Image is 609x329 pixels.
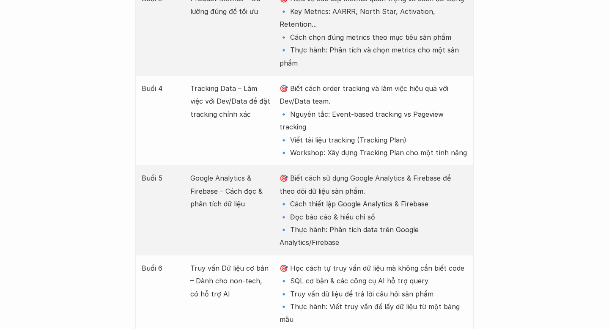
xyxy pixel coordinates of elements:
[142,262,182,274] p: Buổi 6
[280,82,467,159] p: 🎯 Biết cách order tracking và làm việc hiệu quả với Dev/Data team. 🔹 Nguyên tắc: Event-based trac...
[280,172,467,249] p: 🎯 Biết cách sử dụng Google Analytics & Firebase để theo dõi dữ liệu sản phẩm. 🔹 Cách thiết lập Go...
[190,172,271,210] p: Google Analytics & Firebase – Cách đọc & phân tích dữ liệu
[142,172,182,184] p: Buổi 5
[280,262,467,326] p: 🎯 Học cách tự truy vấn dữ liệu mà không cần biết code 🔹 SQL cơ bản & các công cụ AI hỗ trợ query ...
[190,262,271,300] p: Truy vấn Dữ liệu cơ bản – Dành cho non-tech, có hỗ trợ AI
[190,82,271,121] p: Tracking Data – Làm việc với Dev/Data để đặt tracking chính xác
[142,82,182,95] p: Buổi 4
